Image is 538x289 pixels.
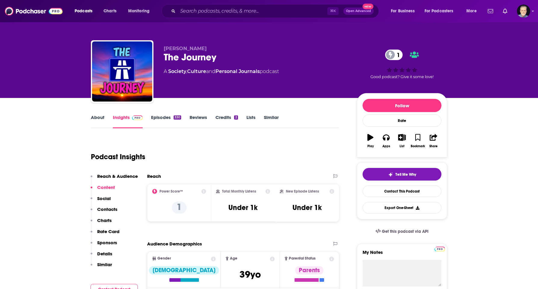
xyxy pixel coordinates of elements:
div: Share [429,144,438,148]
button: Show profile menu [517,5,530,18]
button: Play [363,130,378,152]
a: Show notifications dropdown [485,6,496,16]
div: Bookmark [411,144,425,148]
button: Open AdvancedNew [343,8,374,15]
div: 1Good podcast? Give it some love! [357,46,447,83]
p: Social [97,196,111,201]
span: New [363,4,373,9]
button: Contacts [91,206,117,218]
span: Tell Me Why [395,172,416,177]
a: Pro website [434,246,445,251]
button: Details [91,251,112,262]
button: open menu [421,6,462,16]
button: Export One-Sheet [363,202,441,214]
a: Society [168,68,186,74]
p: Content [97,184,115,190]
h2: Reach [147,173,161,179]
a: Lists [246,114,255,128]
button: Charts [91,218,112,229]
div: [DEMOGRAPHIC_DATA] [149,266,219,275]
a: Episodes330 [151,114,181,128]
h2: Total Monthly Listens [222,189,256,193]
button: Rate Card [91,229,119,240]
button: Share [426,130,441,152]
span: and [206,68,215,74]
a: 1 [385,50,403,60]
button: Content [91,184,115,196]
div: Apps [382,144,390,148]
button: open menu [462,6,484,16]
span: , [186,68,187,74]
p: Reach & Audience [97,173,138,179]
a: Get this podcast via API [371,224,433,239]
img: Podchaser - Follow, Share and Rate Podcasts [5,5,63,17]
div: Search podcasts, credits, & more... [167,4,385,18]
div: 2 [234,115,238,120]
button: tell me why sparkleTell Me Why [363,168,441,181]
button: Follow [363,99,441,112]
button: Social [91,196,111,207]
img: The Journey [92,41,152,102]
h1: Podcast Insights [91,152,145,161]
button: open menu [70,6,100,16]
p: Details [97,251,112,257]
p: 1 [172,202,187,214]
span: ⌘ K [327,7,339,15]
span: For Podcasters [425,7,453,15]
h2: New Episode Listens [286,189,319,193]
span: More [466,7,477,15]
span: Gender [157,257,171,260]
a: Reviews [190,114,207,128]
div: Rate [363,114,441,127]
p: Contacts [97,206,117,212]
a: InsightsPodchaser Pro [113,114,143,128]
span: Parental Status [289,257,316,260]
button: Reach & Audience [91,173,138,184]
span: 39 yo [240,269,261,280]
img: User Profile [517,5,530,18]
span: For Business [391,7,415,15]
img: tell me why sparkle [388,172,393,177]
input: Search podcasts, credits, & more... [178,6,327,16]
span: Get this podcast via API [382,229,428,234]
div: List [400,144,404,148]
p: Rate Card [97,229,119,234]
p: Charts [97,218,112,223]
h3: Under 1k [292,203,322,212]
span: Open Advanced [346,10,371,13]
img: Podchaser Pro [434,247,445,251]
h2: Audience Demographics [147,241,202,247]
p: Similar [97,262,112,267]
button: Similar [91,262,112,273]
span: Podcasts [75,7,92,15]
h2: Power Score™ [159,189,183,193]
a: Personal Journals [215,68,260,74]
div: A podcast [164,68,279,75]
a: Charts [100,6,120,16]
button: open menu [124,6,157,16]
p: Sponsors [97,240,117,245]
h3: Under 1k [228,203,258,212]
span: Monitoring [128,7,150,15]
img: Podchaser Pro [132,115,143,120]
div: 330 [174,115,181,120]
label: My Notes [363,249,441,260]
a: Contact This Podcast [363,185,441,197]
a: Similar [264,114,279,128]
button: List [394,130,410,152]
span: Charts [104,7,116,15]
button: open menu [387,6,422,16]
div: Play [367,144,374,148]
button: Apps [378,130,394,152]
span: 1 [391,50,403,60]
button: Bookmark [410,130,425,152]
a: Show notifications dropdown [500,6,510,16]
a: About [91,114,104,128]
button: Sponsors [91,240,117,251]
span: Age [230,257,237,260]
span: Logged in as JonesLiterary [517,5,530,18]
a: Credits2 [215,114,238,128]
span: Good podcast? Give it some love! [370,75,434,79]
